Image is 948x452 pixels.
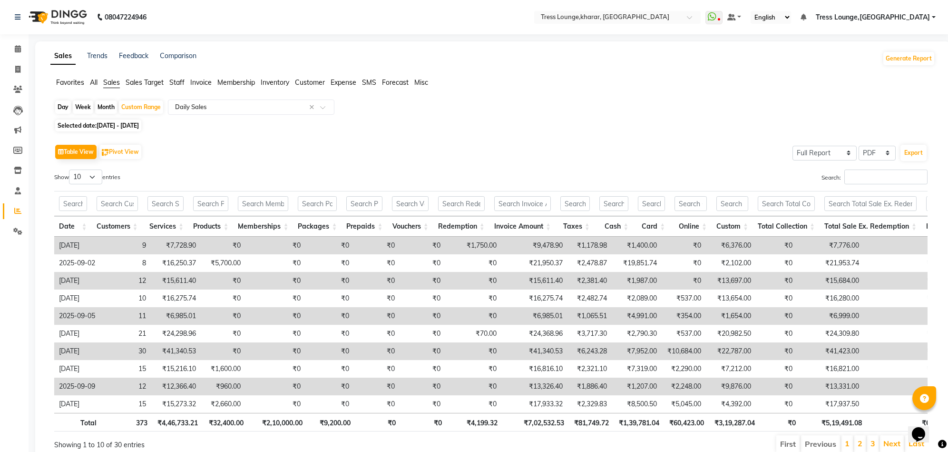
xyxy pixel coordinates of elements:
td: 12 [100,378,151,395]
td: ₹0 [354,290,400,307]
td: 2025-09-09 [54,378,100,395]
td: ₹0 [245,237,305,254]
td: ₹0 [245,307,305,325]
span: All [90,78,98,87]
a: 1 [845,439,850,448]
td: ₹0 [756,290,797,307]
td: ₹0 [245,395,305,413]
th: Vouchers: activate to sort column ascending [387,216,433,237]
td: ₹70.00 [445,325,501,342]
input: Search Online [674,196,707,211]
button: Export [900,145,927,161]
th: ₹81,749.72 [569,413,614,432]
th: ₹1,39,781.04 [614,413,664,432]
th: ₹0 [355,413,401,432]
th: ₹4,199.32 [447,413,502,432]
input: Search Custom [716,196,748,211]
td: 12 [100,272,151,290]
td: ₹1,400.00 [612,237,662,254]
div: Week [73,100,93,114]
td: ₹0 [305,395,354,413]
td: [DATE] [54,395,100,413]
td: 11 [100,307,151,325]
span: Tress Lounge,[GEOGRAPHIC_DATA] [816,12,930,22]
th: ₹0 [401,413,447,432]
td: 10 [100,290,151,307]
td: ₹0 [756,342,797,360]
select: Showentries [69,170,102,184]
td: ₹5,045.00 [662,395,706,413]
td: 2025-09-02 [54,254,100,272]
input: Search: [844,170,928,184]
td: ₹9,876.00 [706,378,756,395]
a: Last [909,439,924,448]
td: [DATE] [54,237,100,254]
td: ₹0 [201,342,245,360]
th: Redemption: activate to sort column ascending [433,216,489,237]
span: Misc [414,78,428,87]
td: ₹0 [756,360,797,378]
th: ₹3,19,287.04 [709,413,759,432]
td: ₹17,937.50 [797,395,864,413]
td: ₹0 [756,325,797,342]
td: ₹15,611.40 [151,272,201,290]
td: ₹16,250.37 [151,254,201,272]
td: ₹16,280.00 [797,290,864,307]
td: 15 [100,360,151,378]
td: ₹41,340.53 [501,342,567,360]
td: ₹0 [201,307,245,325]
td: ₹16,275.74 [501,290,567,307]
th: Taxes: activate to sort column ascending [556,216,595,237]
input: Search Services [147,196,184,211]
td: ₹1,654.00 [706,307,756,325]
input: Search Vouchers [392,196,428,211]
a: Trends [87,51,108,60]
th: Products: activate to sort column ascending [188,216,233,237]
td: 15 [100,395,151,413]
td: ₹0 [245,342,305,360]
th: Custom: activate to sort column ascending [712,216,753,237]
td: ₹0 [400,378,445,395]
td: ₹0 [354,342,400,360]
td: ₹0 [245,272,305,290]
span: Membership [217,78,255,87]
td: 30 [100,342,151,360]
td: ₹0 [305,290,354,307]
td: ₹0 [305,325,354,342]
th: ₹2,10,000.00 [248,413,308,432]
th: ₹60,423.00 [664,413,709,432]
td: [DATE] [54,342,100,360]
td: ₹2,482.74 [567,290,612,307]
td: ₹0 [756,395,797,413]
td: ₹2,290.00 [662,360,706,378]
img: logo [24,4,89,30]
a: Comparison [160,51,196,60]
td: ₹2,660.00 [201,395,245,413]
a: Next [883,439,900,448]
td: ₹1,886.40 [567,378,612,395]
td: 21 [100,325,151,342]
td: ₹0 [201,237,245,254]
div: Showing 1 to 10 of 30 entries [54,434,410,450]
td: ₹960.00 [201,378,245,395]
td: ₹0 [756,272,797,290]
td: ₹15,684.00 [797,272,864,290]
td: ₹16,821.00 [797,360,864,378]
td: 9 [100,237,151,254]
td: ₹24,309.80 [797,325,864,342]
th: Total Collection: activate to sort column ascending [753,216,820,237]
iframe: chat widget [908,414,938,442]
td: ₹1,987.00 [612,272,662,290]
td: ₹21,953.74 [797,254,864,272]
td: ₹0 [400,342,445,360]
td: ₹7,728.90 [151,237,201,254]
td: ₹1,750.00 [445,237,501,254]
td: ₹0 [354,395,400,413]
th: 373 [101,413,152,432]
td: ₹16,275.74 [151,290,201,307]
td: [DATE] [54,360,100,378]
td: ₹0 [245,378,305,395]
td: ₹1,065.51 [567,307,612,325]
div: Custom Range [119,100,163,114]
td: ₹13,331.00 [797,378,864,395]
